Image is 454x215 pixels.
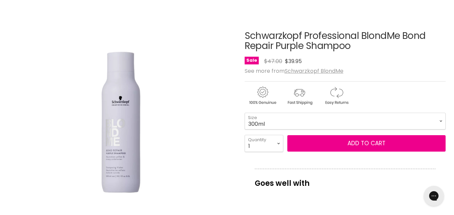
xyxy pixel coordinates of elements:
[245,31,446,52] h1: Schwarzkopf Professional BlondMe Bond Repair Purple Shampoo
[287,135,446,152] button: Add to cart
[420,183,447,208] iframe: Gorgias live chat messenger
[319,86,354,106] img: returns.gif
[285,67,343,75] a: Schwarzkopf BlondMe
[255,169,436,191] p: Goes well with
[347,139,385,147] span: Add to cart
[282,86,317,106] img: shipping.gif
[245,57,259,64] span: Sale
[264,57,282,65] span: $47.00
[245,67,343,75] span: See more from
[285,57,302,65] span: $39.95
[245,135,283,152] select: Quantity
[245,86,280,106] img: genuine.gif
